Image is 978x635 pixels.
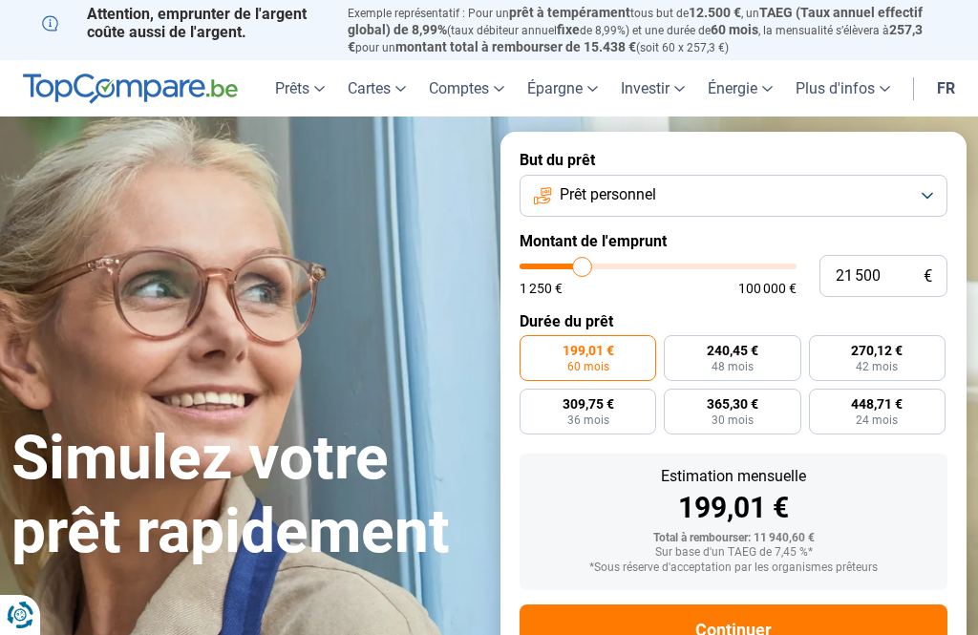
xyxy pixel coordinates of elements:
span: prêt à tempérament [509,5,630,20]
a: Comptes [417,60,516,116]
a: Prêts [264,60,336,116]
span: montant total à rembourser de 15.438 € [395,39,636,54]
span: 30 mois [712,414,754,426]
label: Durée du prêt [520,312,947,330]
span: 270,12 € [851,344,903,357]
div: Total à rembourser: 11 940,60 € [535,532,932,545]
div: Estimation mensuelle [535,469,932,484]
span: 42 mois [856,361,898,372]
a: Cartes [336,60,417,116]
span: 199,01 € [563,344,614,357]
a: Investir [609,60,696,116]
span: fixe [557,22,580,37]
a: Plus d'infos [784,60,902,116]
p: Attention, emprunter de l'argent coûte aussi de l'argent. [42,5,325,41]
img: TopCompare [23,74,238,104]
span: 448,71 € [851,397,903,411]
div: *Sous réserve d'acceptation par les organismes prêteurs [535,561,932,575]
a: Énergie [696,60,784,116]
label: Montant de l'emprunt [520,232,947,250]
span: 48 mois [712,361,754,372]
h1: Simulez votre prêt rapidement [11,422,478,569]
span: 100 000 € [738,282,797,295]
span: 257,3 € [348,22,923,54]
span: 12.500 € [689,5,741,20]
span: 1 250 € [520,282,563,295]
div: 199,01 € [535,494,932,522]
span: € [924,268,932,285]
a: fr [925,60,967,116]
span: 365,30 € [707,397,758,411]
button: Prêt personnel [520,175,947,217]
span: TAEG (Taux annuel effectif global) de 8,99% [348,5,923,37]
div: Sur base d'un TAEG de 7,45 %* [535,546,932,560]
span: 60 mois [567,361,609,372]
a: Épargne [516,60,609,116]
span: 36 mois [567,414,609,426]
label: But du prêt [520,151,947,169]
span: 240,45 € [707,344,758,357]
span: Prêt personnel [560,184,656,205]
span: 309,75 € [563,397,614,411]
span: 24 mois [856,414,898,426]
p: Exemple représentatif : Pour un tous but de , un (taux débiteur annuel de 8,99%) et une durée de ... [348,5,936,55]
span: 60 mois [711,22,758,37]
